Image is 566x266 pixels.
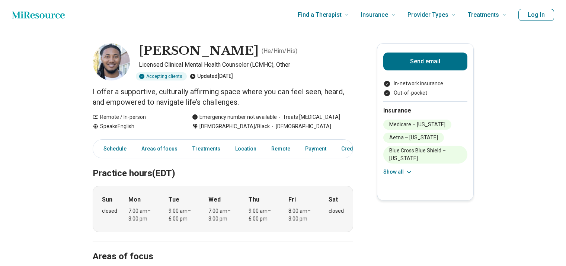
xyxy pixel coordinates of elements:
div: 9:00 am – 6:00 pm [169,207,197,223]
button: Log In [518,9,554,21]
a: Treatments [188,141,225,156]
ul: Payment options [383,80,467,97]
div: 7:00 am – 3:00 pm [128,207,157,223]
div: Updated [DATE] [190,72,233,80]
span: Provider Types [407,10,448,20]
li: Blue Cross Blue Shield – [US_STATE] [383,146,467,164]
strong: Mon [128,195,141,204]
a: Location [231,141,261,156]
img: Cameron Simmons, Licensed Clinical Mental Health Counselor (LCMHC) [93,43,130,80]
div: 7:00 am – 3:00 pm [208,207,237,223]
p: Licensed Clinical Mental Health Counselor (LCMHC), Other [139,60,353,69]
h2: Areas of focus [93,232,353,263]
p: I offer a supportive, culturally affirming space where you can feel seen, heard, and empowered to... [93,86,353,107]
strong: Thu [249,195,259,204]
li: Aetna – [US_STATE] [383,133,444,143]
span: [DEMOGRAPHIC_DATA] [270,123,331,130]
h2: Practice hours (EDT) [93,149,353,180]
span: Insurance [361,10,388,20]
span: [DEMOGRAPHIC_DATA]/Black [199,123,270,130]
a: Areas of focus [137,141,182,156]
strong: Sat [329,195,338,204]
li: In-network insurance [383,80,467,88]
div: Accepting clients [136,72,187,80]
button: Send email [383,53,467,70]
strong: Sun [102,195,112,204]
span: Treats [MEDICAL_DATA] [277,113,340,121]
div: 8:00 am – 3:00 pm [288,207,317,223]
div: closed [329,207,344,215]
li: Out-of-pocket [383,89,467,97]
a: Payment [301,141,331,156]
h2: Insurance [383,106,467,115]
strong: Fri [288,195,296,204]
a: Home page [12,7,65,22]
a: Credentials [337,141,374,156]
li: Medicare – [US_STATE] [383,120,451,130]
div: Speaks English [93,123,177,130]
div: 9:00 am – 6:00 pm [249,207,277,223]
span: Find a Therapist [298,10,342,20]
span: Treatments [468,10,499,20]
div: closed [102,207,117,215]
div: When does the program meet? [93,186,353,232]
p: ( He/Him/His ) [262,47,297,56]
strong: Wed [208,195,221,204]
div: Emergency number not available [192,113,277,121]
a: Schedule [95,141,131,156]
button: Show all [383,168,413,176]
h1: [PERSON_NAME] [139,43,259,59]
a: Remote [267,141,295,156]
div: Remote / In-person [93,113,177,121]
strong: Tue [169,195,179,204]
